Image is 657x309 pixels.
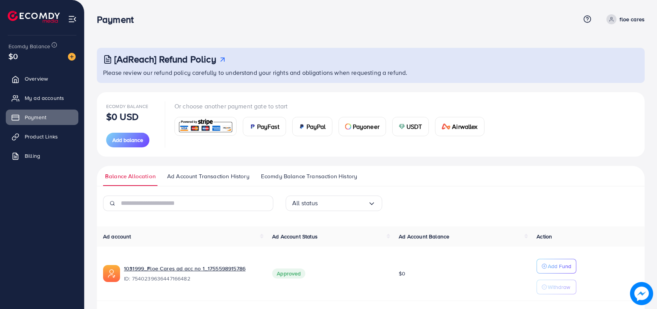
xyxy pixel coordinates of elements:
[106,133,149,147] button: Add balance
[106,103,148,110] span: Ecomdy Balance
[25,152,40,160] span: Billing
[272,268,305,279] span: Approved
[299,123,305,130] img: card
[630,282,653,305] img: image
[353,122,379,131] span: Payoneer
[174,101,491,111] p: Or choose another payment gate to start
[261,172,357,181] span: Ecomdy Balance Transaction History
[25,113,46,121] span: Payment
[306,122,326,131] span: PayPal
[6,110,78,125] a: Payment
[25,94,64,102] span: My ad accounts
[603,14,645,24] a: floe cares
[6,148,78,164] a: Billing
[257,122,279,131] span: PayFast
[406,122,422,131] span: USDT
[272,233,318,240] span: Ad Account Status
[435,117,484,136] a: cardAirwallex
[537,280,576,294] button: Withdraw
[292,117,332,136] a: cardPayPal
[6,71,78,86] a: Overview
[399,233,449,240] span: Ad Account Balance
[318,197,368,209] input: Search for option
[167,172,249,181] span: Ad Account Transaction History
[537,259,576,274] button: Add Fund
[6,90,78,106] a: My ad accounts
[112,136,143,144] span: Add balance
[105,172,156,181] span: Balance Allocation
[399,123,405,130] img: card
[177,118,234,135] img: card
[345,123,351,130] img: card
[124,265,260,282] div: <span class='underline'>1031999_Floe Cares ad acc no 1_1755598915786</span></br>7540239636447166482
[399,270,405,277] span: $0
[249,123,256,130] img: card
[25,133,58,140] span: Product Links
[114,54,216,65] h3: [AdReach] Refund Policy
[124,265,246,272] a: 1031999_Floe Cares ad acc no 1_1755598915786
[106,112,139,121] p: $0 USD
[452,122,478,131] span: Airwallex
[548,282,570,292] p: Withdraw
[620,15,645,24] p: floe cares
[8,42,50,50] span: Ecomdy Balance
[97,14,140,25] h3: Payment
[392,117,429,136] a: cardUSDT
[548,262,571,271] p: Add Fund
[537,233,552,240] span: Action
[286,196,382,211] div: Search for option
[243,117,286,136] a: cardPayFast
[8,51,18,62] span: $0
[68,15,77,24] img: menu
[103,68,640,77] p: Please review our refund policy carefully to understand your rights and obligations when requesti...
[124,275,260,282] span: ID: 7540239636447166482
[103,233,131,240] span: Ad account
[339,117,386,136] a: cardPayoneer
[103,265,120,282] img: ic-ads-acc.e4c84228.svg
[442,123,451,130] img: card
[174,117,237,136] a: card
[8,11,60,23] img: logo
[292,197,318,209] span: All status
[6,129,78,144] a: Product Links
[25,75,48,83] span: Overview
[68,53,76,61] img: image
